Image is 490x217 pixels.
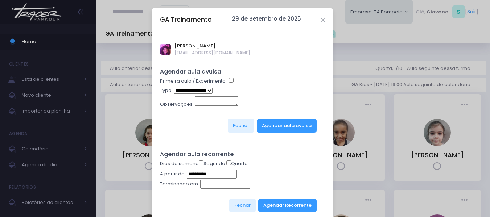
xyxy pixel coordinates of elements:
[160,78,228,85] label: Primeira aula / Experimental:
[160,151,325,158] h5: Agendar aula recorrente
[160,15,212,24] h5: GA Treinamento
[199,160,225,167] label: Segunda
[257,119,317,133] button: Agendar aula avulsa
[174,50,250,56] span: [EMAIL_ADDRESS][DOMAIN_NAME]
[258,199,317,212] button: Agendar Recorrente
[229,199,256,212] button: Fechar
[160,101,194,108] label: Observações:
[160,87,173,94] label: Type:
[199,160,203,165] input: Segunda
[160,180,199,188] label: Terminando em:
[228,119,254,133] button: Fechar
[160,68,325,75] h5: Agendar aula avulsa
[226,160,248,167] label: Quarta
[226,160,231,165] input: Quarta
[321,18,325,22] button: Close
[232,16,301,22] h6: 29 de Setembro de 2025
[174,42,250,50] span: [PERSON_NAME]
[160,170,186,178] label: A partir de:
